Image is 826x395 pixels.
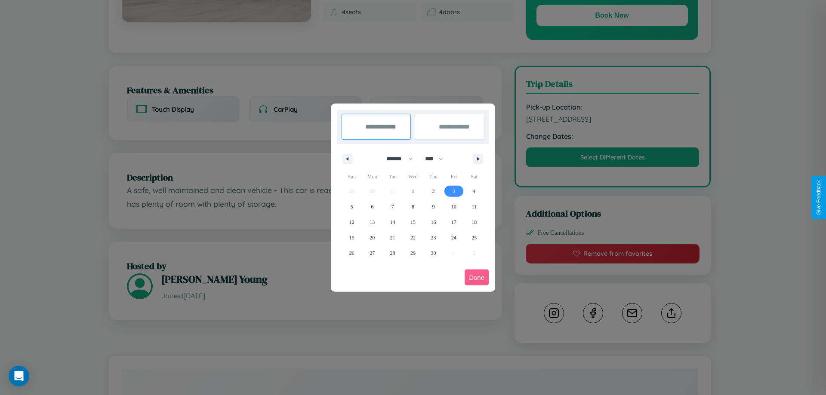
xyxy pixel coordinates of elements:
[362,170,382,184] span: Mon
[370,214,375,230] span: 13
[431,245,436,261] span: 30
[423,245,444,261] button: 30
[391,199,394,214] span: 7
[9,366,29,386] div: Open Intercom Messenger
[451,214,456,230] span: 17
[412,184,414,199] span: 1
[464,170,484,184] span: Sat
[444,184,464,199] button: 3
[382,245,403,261] button: 28
[432,184,435,199] span: 2
[342,214,362,230] button: 12
[382,230,403,245] button: 21
[351,199,353,214] span: 5
[423,184,444,199] button: 2
[342,170,362,184] span: Sun
[390,230,395,245] span: 21
[464,184,484,199] button: 4
[382,214,403,230] button: 14
[403,214,423,230] button: 15
[410,245,416,261] span: 29
[370,230,375,245] span: 20
[472,230,477,245] span: 25
[444,170,464,184] span: Fri
[444,214,464,230] button: 17
[342,199,362,214] button: 5
[412,199,414,214] span: 8
[465,269,489,285] button: Done
[464,199,484,214] button: 11
[349,245,354,261] span: 26
[444,199,464,214] button: 10
[410,214,416,230] span: 15
[342,245,362,261] button: 26
[431,230,436,245] span: 23
[371,199,373,214] span: 6
[432,199,435,214] span: 9
[382,170,403,184] span: Tue
[362,230,382,245] button: 20
[464,214,484,230] button: 18
[349,230,354,245] span: 19
[444,230,464,245] button: 24
[451,230,456,245] span: 24
[423,230,444,245] button: 23
[816,180,822,215] div: Give Feedback
[403,245,423,261] button: 29
[472,214,477,230] span: 18
[382,199,403,214] button: 7
[423,170,444,184] span: Thu
[423,199,444,214] button: 9
[370,245,375,261] span: 27
[362,214,382,230] button: 13
[410,230,416,245] span: 22
[403,230,423,245] button: 22
[472,199,477,214] span: 11
[453,184,455,199] span: 3
[390,214,395,230] span: 14
[451,199,456,214] span: 10
[390,245,395,261] span: 28
[473,184,475,199] span: 4
[403,199,423,214] button: 8
[362,245,382,261] button: 27
[423,214,444,230] button: 16
[431,214,436,230] span: 16
[403,170,423,184] span: Wed
[349,214,354,230] span: 12
[403,184,423,199] button: 1
[464,230,484,245] button: 25
[342,230,362,245] button: 19
[362,199,382,214] button: 6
